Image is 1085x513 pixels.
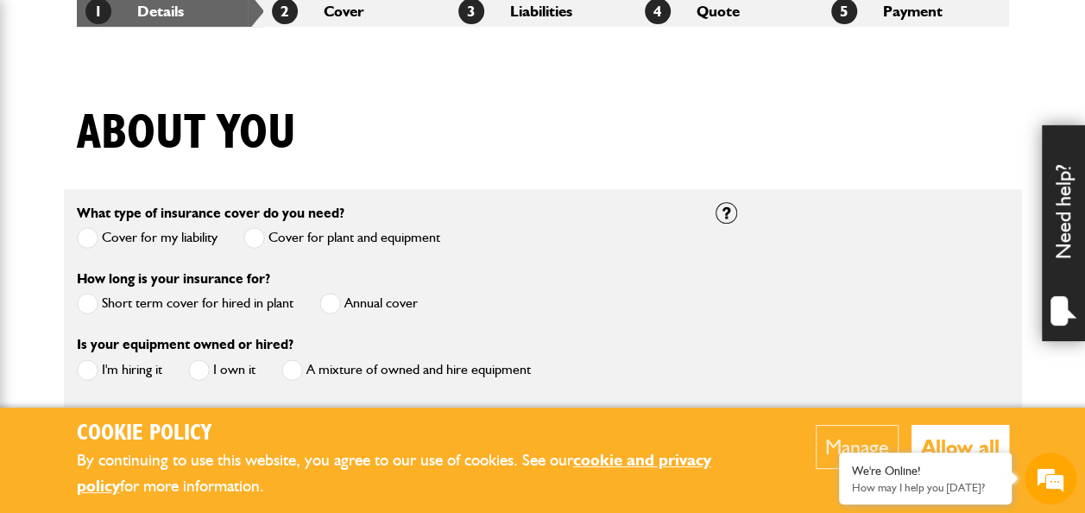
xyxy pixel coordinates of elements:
img: d_20077148190_company_1631870298795_20077148190 [29,96,73,120]
label: Cover for plant and equipment [243,227,440,249]
button: Manage [816,425,899,469]
label: What type of insurance cover do you need? [77,206,344,220]
div: Chat with us now [90,97,290,119]
label: How long is your insurance for? [77,272,270,286]
div: Need help? [1042,125,1085,341]
button: Allow all [912,425,1009,469]
em: Start Chat [235,396,313,419]
div: Minimize live chat window [283,9,325,50]
a: cookie and privacy policy [77,450,711,497]
label: Annual cover [319,293,418,314]
h1: About you [77,104,296,162]
input: Enter your email address [22,211,315,249]
div: We're Online! [852,464,999,478]
p: How may I help you today? [852,481,999,494]
p: By continuing to use this website, you agree to our use of cookies. See our for more information. [77,447,763,500]
label: A mixture of owned and hire equipment [281,359,531,381]
label: Cover for my liability [77,227,218,249]
label: I own it [188,359,255,381]
label: Short term cover for hired in plant [77,293,293,314]
input: Enter your phone number [22,262,315,300]
label: Is your equipment owned or hired? [77,338,293,351]
h2: Cookie Policy [77,421,763,447]
textarea: Type your message and hit 'Enter' [22,313,315,373]
input: Enter your last name [22,160,315,198]
label: I'm hiring it [77,359,162,381]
